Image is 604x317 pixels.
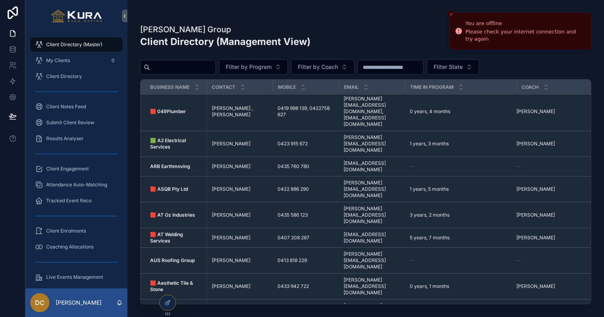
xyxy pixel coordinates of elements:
a: 0 years, 1 months [410,283,512,290]
span: Time in Program [410,84,453,90]
a: [PERSON_NAME] [516,186,581,192]
a: Client Notes Feed [30,100,123,114]
div: Please check your internet connection and try again [465,28,584,43]
a: 1 years, 5 months [410,186,512,192]
span: Submit Client Review [46,119,94,126]
span: Coach [522,84,539,90]
span: 5 years, 7 months [410,235,450,241]
a: [PERSON_NAME] [516,141,581,147]
a: [PERSON_NAME] [212,212,268,218]
strong: ARB Earthmoving [150,163,190,169]
a: [PERSON_NAME] [212,283,268,290]
a: 0413 818 229 [278,257,334,264]
span: -- [516,163,521,170]
a: [PERSON_NAME] [212,257,268,264]
span: 1 years, 5 months [410,186,449,192]
a: Attendance Auto-Matching [30,178,123,192]
span: Contact [212,84,235,90]
a: 1 years, 3 months [410,141,512,147]
span: -- [516,257,521,264]
a: 0422 886 290 [278,186,334,192]
a: 5 years, 7 months [410,235,512,241]
div: scrollable content [25,32,127,288]
a: Client Directory [30,69,123,84]
span: 0433 942 722 [278,283,309,290]
strong: 🟩 A2 Electrical Services [150,137,187,150]
a: -- [516,163,581,170]
span: [PERSON_NAME] [212,283,250,290]
p: [PERSON_NAME] [56,299,102,307]
strong: 🟥 Aesthetic Tile & Stone [150,280,194,292]
a: 0407 208 287 [278,235,334,241]
a: 🟥 AT Oz Industries [150,212,202,218]
a: 0433 942 722 [278,283,334,290]
button: Select Button [427,59,479,74]
a: Live Events Management [30,270,123,284]
h2: Client Directory (Management View) [140,35,311,48]
a: [PERSON_NAME][EMAIL_ADDRESS][DOMAIN_NAME] [344,251,400,270]
a: [EMAIL_ADDRESS][DOMAIN_NAME] [344,231,400,244]
span: Tracked Event Reco [46,198,92,204]
a: [PERSON_NAME] [212,163,268,170]
span: Client Directory (Master) [46,41,102,48]
a: -- [516,257,581,264]
span: [PERSON_NAME] [212,235,250,241]
a: 🟥 AT Welding Services [150,231,202,244]
div: 0 [108,56,118,65]
span: -- [410,257,414,264]
a: 0419 998 139, 0422758 627 [278,105,334,118]
strong: 🟥 049Plumber [150,108,186,114]
a: [PERSON_NAME] [516,212,581,218]
strong: AUS Roofing Group [150,257,195,263]
a: [PERSON_NAME] [516,108,581,115]
span: Results Analyser [46,135,84,142]
span: Business Name [150,84,190,90]
span: [PERSON_NAME][EMAIL_ADDRESS][DOMAIN_NAME] [344,205,400,225]
a: [PERSON_NAME] [212,186,268,192]
span: 1 years, 3 months [410,141,449,147]
a: [EMAIL_ADDRESS][DOMAIN_NAME] [344,160,400,173]
a: Results Analyser [30,131,123,146]
button: Close toast [447,10,455,18]
span: Filter by Program [226,63,272,71]
a: 🟥 049Plumber [150,108,202,115]
img: App logo [51,10,102,22]
span: [PERSON_NAME] [212,163,250,170]
a: ARB Earthmoving [150,163,202,170]
span: [PERSON_NAME] [212,186,250,192]
a: -- [410,163,512,170]
a: -- [410,257,512,264]
div: You are offline [465,20,584,27]
span: [PERSON_NAME][EMAIL_ADDRESS][DOMAIN_NAME] [344,134,400,153]
a: [PERSON_NAME] [212,235,268,241]
span: [PERSON_NAME] , [PERSON_NAME] [212,105,268,118]
h1: [PERSON_NAME] Group [140,24,311,35]
a: AUS Roofing Group [150,257,202,264]
span: [PERSON_NAME] [212,212,250,218]
span: 0407 208 287 [278,235,309,241]
a: Coaching Allocations [30,240,123,254]
span: Attendance Auto-Matching [46,182,107,188]
a: 0435 586 123 [278,212,334,218]
span: [PERSON_NAME] [516,235,555,241]
strong: 🟥 ASQB Pty Ltd [150,186,188,192]
span: [PERSON_NAME][EMAIL_ADDRESS][DOMAIN_NAME], [EMAIL_ADDRESS][DOMAIN_NAME] [344,96,400,127]
span: 0435 586 123 [278,212,308,218]
a: 3 years, 2 months [410,212,512,218]
a: 🟩 A2 Electrical Services [150,137,202,150]
span: Client Enrolments [46,228,86,234]
a: [PERSON_NAME][EMAIL_ADDRESS][DOMAIN_NAME] [344,277,400,296]
span: Filter State [434,63,463,71]
span: 0 years, 1 months [410,283,449,290]
span: Coaching Allocations [46,244,94,250]
a: [PERSON_NAME] [516,283,581,290]
span: Filter by Coach [298,63,338,71]
span: 3 years, 2 months [410,212,450,218]
a: [PERSON_NAME] [516,235,581,241]
span: Client Notes Feed [46,104,86,110]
